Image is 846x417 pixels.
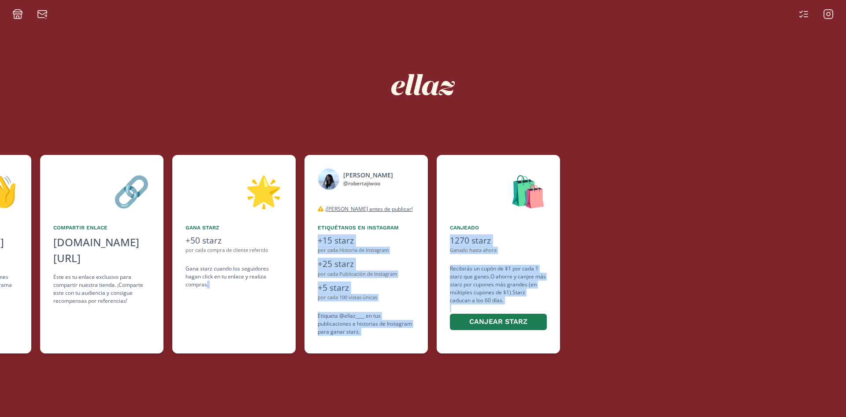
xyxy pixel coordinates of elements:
div: Compartir Enlace [53,224,150,232]
div: por cada Publicación de Instagram [318,270,415,278]
div: @ robertajiwoo [343,180,393,188]
div: Ganado hasta ahora [450,247,547,254]
div: por cada Historia de Instagram [318,247,415,254]
div: 🛍️ [450,168,547,213]
div: Recibirás un cupón de $1 por cada 1 starz que ganes. O ahorre y canjee más starz por cupones más ... [450,265,547,331]
div: [DOMAIN_NAME][URL] [53,234,150,266]
div: Etiquétanos en Instagram [318,224,415,232]
div: +50 starz [186,234,282,247]
img: nKmKAABZpYV7 [383,45,463,124]
div: 🔗 [53,168,150,213]
div: +25 starz [318,258,415,270]
button: Canjear starz [450,314,547,330]
div: 🌟 [186,168,282,213]
div: [PERSON_NAME] [343,170,393,180]
u: ¡[PERSON_NAME] antes de publicar! [325,205,413,213]
div: +5 starz [318,282,415,294]
div: Gana starz [186,224,282,232]
div: Este es tu enlace exclusivo para compartir nuestra tienda. ¡Comparte este con tu audiencia y cons... [53,273,150,305]
div: por cada compra de cliente referido [186,247,282,254]
div: 1270 starz [450,234,547,247]
div: Gana starz cuando los seguidores hagan click en tu enlace y realiza compras . [186,265,282,289]
div: Etiqueta @ellaz____ en tus publicaciones e historias de Instagram para ganar starz. [318,312,415,336]
img: 553519426_18531095272031687_9108109319303814463_n.jpg [318,168,340,190]
div: +15 starz [318,234,415,247]
div: Canjeado [450,224,547,232]
div: por cada 100 vistas únicas [318,294,415,301]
